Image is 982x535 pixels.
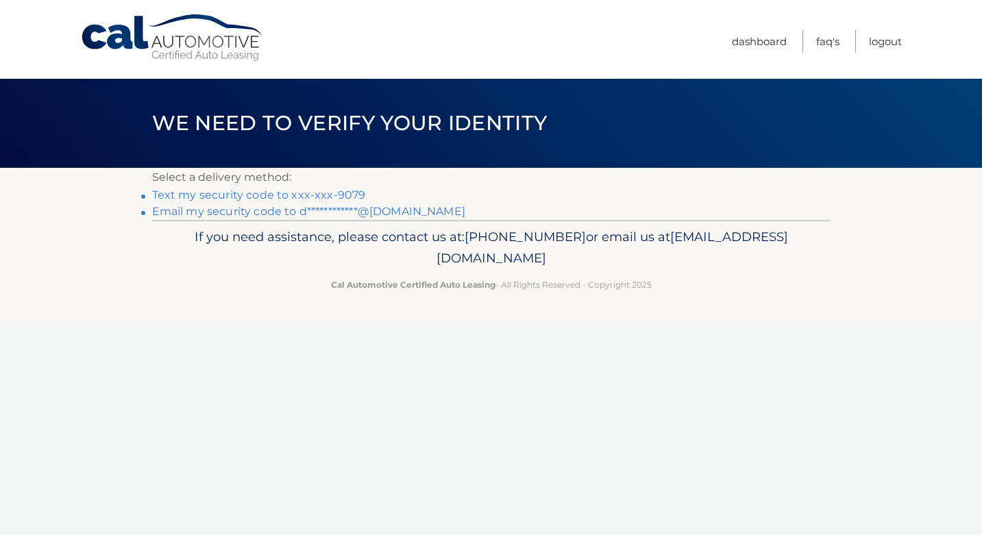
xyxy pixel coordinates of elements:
a: FAQ's [816,30,839,53]
span: [PHONE_NUMBER] [465,229,586,245]
span: We need to verify your identity [152,110,548,136]
a: Cal Automotive [80,14,265,62]
strong: Cal Automotive Certified Auto Leasing [331,279,495,290]
a: Logout [869,30,902,53]
a: Dashboard [732,30,787,53]
a: Text my security code to xxx-xxx-9079 [152,188,366,201]
p: If you need assistance, please contact us at: or email us at [161,226,822,270]
p: - All Rights Reserved - Copyright 2025 [161,277,822,292]
p: Select a delivery method: [152,168,831,187]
